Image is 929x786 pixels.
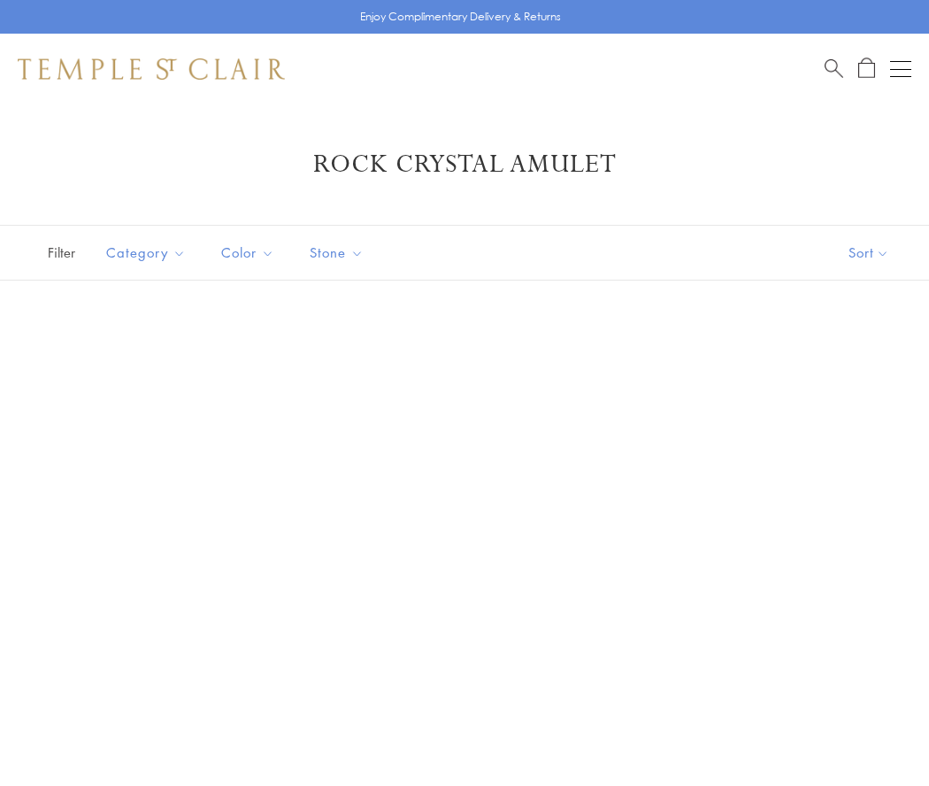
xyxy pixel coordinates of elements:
[825,58,843,80] a: Search
[890,58,911,80] button: Open navigation
[360,8,561,26] p: Enjoy Complimentary Delivery & Returns
[97,242,199,264] span: Category
[296,233,377,273] button: Stone
[212,242,288,264] span: Color
[93,233,199,273] button: Category
[809,226,929,280] button: Show sort by
[301,242,377,264] span: Stone
[18,58,285,80] img: Temple St. Clair
[858,58,875,80] a: Open Shopping Bag
[44,149,885,181] h1: Rock Crystal Amulet
[208,233,288,273] button: Color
